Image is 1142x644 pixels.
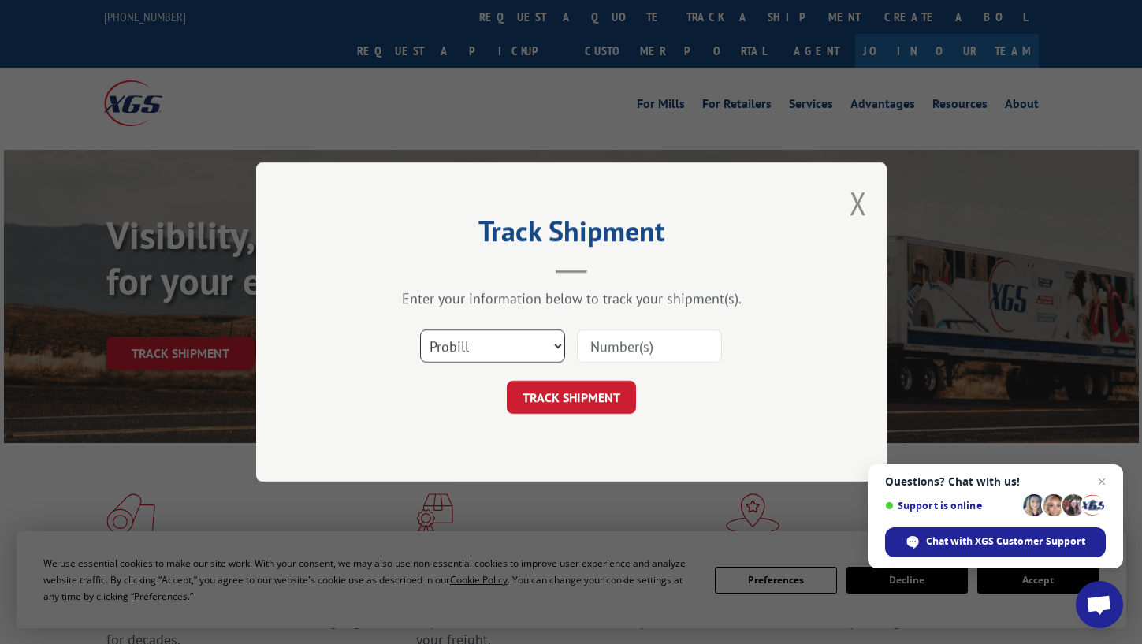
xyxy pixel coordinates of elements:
span: Chat with XGS Customer Support [926,534,1085,549]
button: TRACK SHIPMENT [507,381,636,414]
div: Open chat [1076,581,1123,628]
span: Support is online [885,500,1017,512]
span: Close chat [1092,472,1111,491]
div: Chat with XGS Customer Support [885,527,1106,557]
span: Questions? Chat with us! [885,475,1106,488]
h2: Track Shipment [335,220,808,250]
div: Enter your information below to track your shipment(s). [335,289,808,307]
button: Close modal [850,182,867,224]
input: Number(s) [577,329,722,363]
